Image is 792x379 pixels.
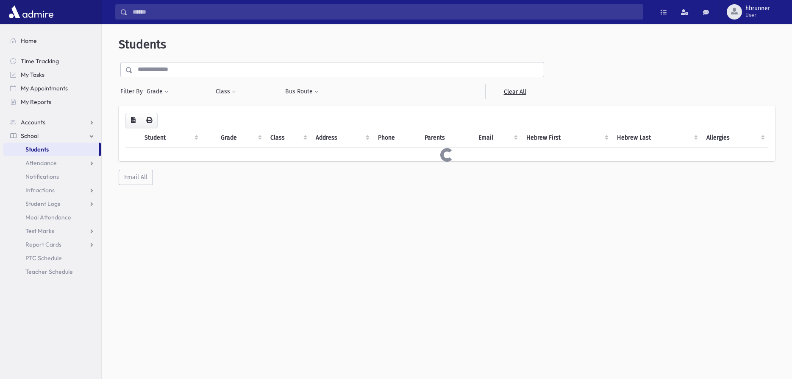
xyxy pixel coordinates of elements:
span: hbrunner [745,5,770,12]
a: My Tasks [3,68,101,81]
span: Filter By [120,87,146,96]
span: Students [25,146,49,153]
button: Print [141,113,158,128]
span: Time Tracking [21,57,59,65]
span: Meal Attendance [25,213,71,221]
a: School [3,129,101,143]
a: My Appointments [3,81,101,95]
img: AdmirePro [7,3,56,20]
span: School [21,132,39,140]
th: Phone [373,128,419,148]
th: Address [311,128,373,148]
th: Grade [216,128,265,148]
a: Infractions [3,183,101,197]
span: Attendance [25,159,57,167]
th: Email [473,128,521,148]
a: Student Logs [3,197,101,211]
button: Class [215,84,236,99]
button: CSV [125,113,141,128]
span: Report Cards [25,241,61,248]
a: PTC Schedule [3,251,101,265]
th: Student [139,128,202,148]
button: Grade [146,84,169,99]
th: Hebrew First [521,128,612,148]
span: Student Logs [25,200,60,208]
a: My Reports [3,95,101,109]
span: Teacher Schedule [25,268,73,275]
a: Report Cards [3,238,101,251]
span: My Reports [21,98,51,106]
button: Email All [119,170,153,185]
span: Students [119,37,166,51]
th: Class [265,128,311,148]
th: Hebrew Last [612,128,701,148]
span: Accounts [21,118,45,126]
span: My Tasks [21,71,44,79]
a: Students [3,143,99,156]
a: Accounts [3,115,101,129]
span: Home [21,37,37,45]
th: Allergies [701,128,768,148]
th: Parents [420,128,473,148]
span: Notifications [25,173,59,180]
a: Teacher Schedule [3,265,101,278]
a: Meal Attendance [3,211,101,224]
span: My Appointments [21,84,68,92]
a: Notifications [3,170,101,183]
button: Bus Route [285,84,319,99]
input: Search [128,4,643,20]
a: Home [3,34,101,48]
span: User [745,12,770,19]
span: Infractions [25,186,55,194]
a: Attendance [3,156,101,170]
a: Time Tracking [3,54,101,68]
a: Test Marks [3,224,101,238]
span: PTC Schedule [25,254,62,262]
span: Test Marks [25,227,54,235]
a: Clear All [485,84,544,99]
